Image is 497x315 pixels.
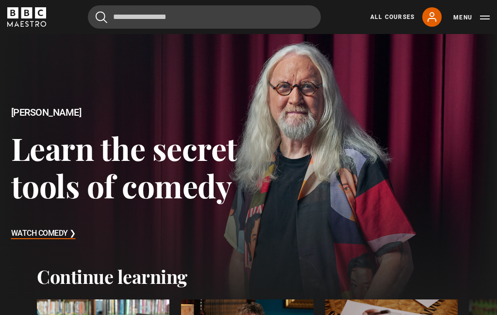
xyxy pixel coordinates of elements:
[11,129,249,205] h3: Learn the secret tools of comedy
[88,5,321,29] input: Search
[96,11,107,23] button: Submit the search query
[7,7,46,27] svg: BBC Maestro
[37,265,460,288] h2: Continue learning
[11,227,76,241] h3: Watch Comedy ❯
[453,13,490,22] button: Toggle navigation
[11,107,249,118] h2: [PERSON_NAME]
[370,13,414,21] a: All Courses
